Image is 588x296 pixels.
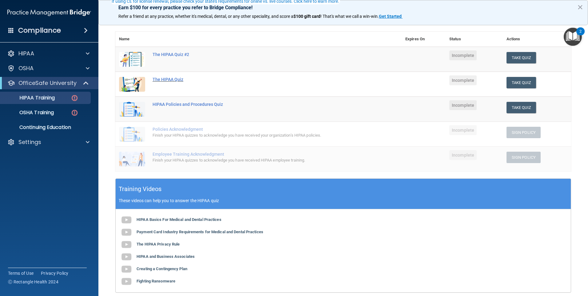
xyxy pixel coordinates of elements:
[449,100,477,110] span: Incomplete
[379,14,402,19] strong: Get Started
[7,79,89,87] a: OfficeSafe University
[153,127,371,132] div: Policies Acknowledgment
[118,5,568,10] p: Earn $100 for every practice you refer to Bridge Compliance!
[4,95,55,101] p: HIPAA Training
[153,157,371,164] div: Finish your HIPAA quizzes to acknowledge you have received HIPAA employee training.
[137,217,221,222] b: HIPAA Basics For Medical and Dental Practices
[119,198,568,203] p: These videos can help you to answer the HIPAA quiz
[564,28,582,46] button: Open Resource Center, 2 new notifications
[153,102,371,107] div: HIPAA Policies and Procedures Quiz
[137,279,175,283] b: Fighting Ransomware
[18,138,41,146] p: Settings
[18,50,34,57] p: HIPAA
[120,226,133,238] img: gray_youtube_icon.38fcd6cc.png
[449,150,477,160] span: Incomplete
[71,109,78,117] img: danger-circle.6113f641.png
[18,26,61,35] h4: Compliance
[8,270,34,276] a: Terms of Use
[446,32,503,47] th: Status
[118,14,293,19] span: Refer a friend at any practice, whether it's medical, dental, or any other speciality, and score a
[115,32,149,47] th: Name
[137,242,180,246] b: The HIPAA Privacy Rule
[18,79,77,87] p: OfficeSafe University
[120,275,133,288] img: gray_youtube_icon.38fcd6cc.png
[153,52,371,57] div: The HIPAA Quiz #2
[41,270,69,276] a: Privacy Policy
[7,6,91,19] img: PMB logo
[7,138,89,146] a: Settings
[507,152,541,163] button: Sign Policy
[119,184,162,194] h5: Training Videos
[18,65,34,72] p: OSHA
[7,65,89,72] a: OSHA
[8,279,58,285] span: Ⓒ Rectangle Health 2024
[120,238,133,251] img: gray_youtube_icon.38fcd6cc.png
[449,125,477,135] span: Incomplete
[4,110,54,116] p: OSHA Training
[71,94,78,102] img: danger-circle.6113f641.png
[507,102,536,113] button: Take Quiz
[449,50,477,60] span: Incomplete
[507,77,536,88] button: Take Quiz
[120,251,133,263] img: gray_youtube_icon.38fcd6cc.png
[137,254,195,259] b: HIPAA and Business Associates
[153,77,371,82] div: The HIPAA Quiz
[402,32,446,47] th: Expires On
[579,31,582,39] div: 2
[507,52,536,63] button: Take Quiz
[503,32,571,47] th: Actions
[153,152,371,157] div: Employee Training Acknowledgment
[577,2,583,12] button: Close
[137,266,187,271] b: Creating a Contingency Plan
[507,127,541,138] button: Sign Policy
[120,214,133,226] img: gray_youtube_icon.38fcd6cc.png
[120,263,133,275] img: gray_youtube_icon.38fcd6cc.png
[153,132,371,139] div: Finish your HIPAA quizzes to acknowledge you have received your organization’s HIPAA policies.
[137,230,263,234] b: Payment Card Industry Requirements for Medical and Dental Practices
[449,75,477,85] span: Incomplete
[4,124,88,130] p: Continuing Education
[320,14,379,19] span: ! That's what we call a win-win.
[7,50,89,57] a: HIPAA
[379,14,403,19] a: Get Started
[293,14,320,19] strong: $100 gift card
